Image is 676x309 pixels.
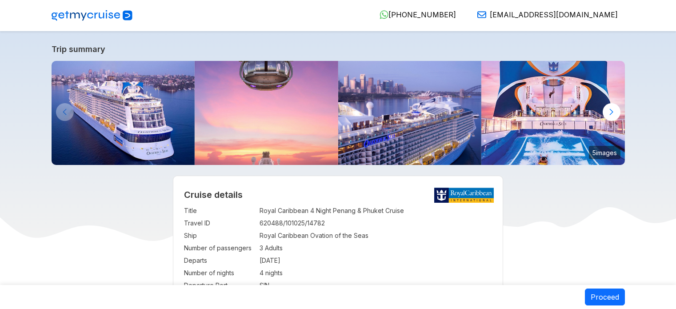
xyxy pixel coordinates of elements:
td: : [255,242,260,254]
td: 3 Adults [260,242,492,254]
img: north-star-sunset-ovation-of-the-seas.jpg [195,61,338,165]
td: [DATE] [260,254,492,267]
img: ovation-of-the-seas-departing-from-sydney.jpg [338,61,482,165]
td: Title [184,205,255,217]
img: ovation-exterior-back-aerial-sunset-port-ship.jpg [52,61,195,165]
td: Travel ID [184,217,255,229]
td: 620488/101025/14782 [260,217,492,229]
td: Number of nights [184,267,255,279]
button: Proceed [585,289,625,305]
td: : [255,217,260,229]
td: : [255,279,260,292]
img: ovation-of-the-seas-flowrider-sunset.jpg [481,61,625,165]
td: : [255,254,260,267]
td: Royal Caribbean 4 Night Penang & Phuket Cruise [260,205,492,217]
a: [PHONE_NUMBER] [372,10,456,19]
a: [EMAIL_ADDRESS][DOMAIN_NAME] [470,10,618,19]
td: Royal Caribbean Ovation of the Seas [260,229,492,242]
small: 5 images [589,146,620,159]
span: [PHONE_NUMBER] [388,10,456,19]
td: Number of passengers [184,242,255,254]
td: : [255,267,260,279]
a: Trip summary [52,44,625,54]
h2: Cruise details [184,189,492,200]
td: : [255,205,260,217]
td: Departure Port [184,279,255,292]
td: SIN [260,279,492,292]
td: 4 nights [260,267,492,279]
td: Ship [184,229,255,242]
td: Departs [184,254,255,267]
img: WhatsApp [380,10,388,19]
td: : [255,229,260,242]
span: [EMAIL_ADDRESS][DOMAIN_NAME] [490,10,618,19]
img: Email [477,10,486,19]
